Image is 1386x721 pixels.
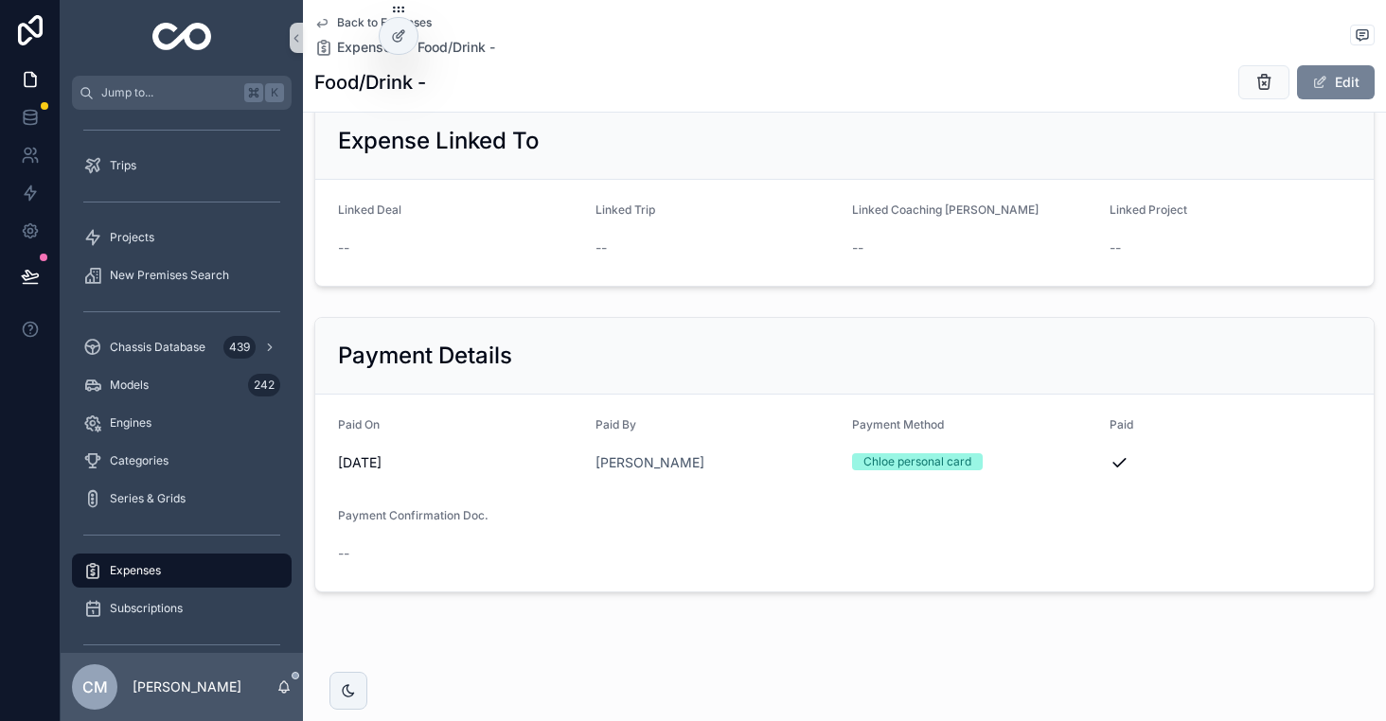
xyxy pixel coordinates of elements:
h2: Payment Details [338,341,512,371]
a: Subscriptions [72,591,292,625]
a: Expenses [72,554,292,588]
span: Categories [110,453,169,468]
span: K [267,85,282,100]
span: Subscriptions [110,601,183,616]
p: [PERSON_NAME] [133,677,241,696]
button: Jump to...K [72,76,292,110]
span: Linked Project [1110,202,1187,217]
a: [PERSON_NAME] [595,453,704,472]
span: -- [338,544,349,563]
img: App logo [152,23,212,53]
a: Series & Grids [72,482,292,516]
span: Paid [1110,417,1133,431]
a: New Premises Search [72,258,292,292]
span: -- [852,238,863,257]
span: -- [1110,238,1121,257]
button: Edit [1297,65,1375,99]
span: [DATE] [338,453,580,472]
span: Models [110,378,149,393]
div: Chloe personal card [863,453,971,470]
h2: Expense Linked To [338,126,540,156]
a: Projects [72,220,292,255]
span: Payment Confirmation Doc. [338,508,489,522]
span: Series & Grids [110,491,186,506]
span: Linked Deal [338,202,401,217]
span: Projects [110,230,154,245]
span: Engines [110,415,151,431]
a: Expenses [314,38,399,57]
h1: Food/Drink - [314,69,426,96]
span: Linked Coaching [PERSON_NAME] [852,202,1039,217]
span: -- [595,238,607,257]
span: CM [82,676,108,698]
span: Expenses [110,563,161,578]
span: Back to Expenses [337,15,432,30]
a: Food/Drink - [418,38,495,57]
a: Trips [72,149,292,183]
span: Paid On [338,417,380,431]
span: Trips [110,158,136,173]
span: Chassis Database [110,340,205,355]
span: Expenses [337,38,399,57]
span: Jump to... [101,85,237,100]
a: Models242 [72,368,292,402]
span: New Premises Search [110,268,229,283]
div: 242 [248,374,280,396]
div: scrollable content [61,110,303,653]
span: Payment Method [852,417,944,431]
span: -- [338,238,349,257]
a: Engines [72,406,292,440]
a: Back to Expenses [314,15,432,30]
a: Categories [72,444,292,478]
span: Paid By [595,417,636,431]
a: Chassis Database439 [72,330,292,364]
div: 439 [223,336,256,359]
span: Linked Trip [595,202,655,217]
